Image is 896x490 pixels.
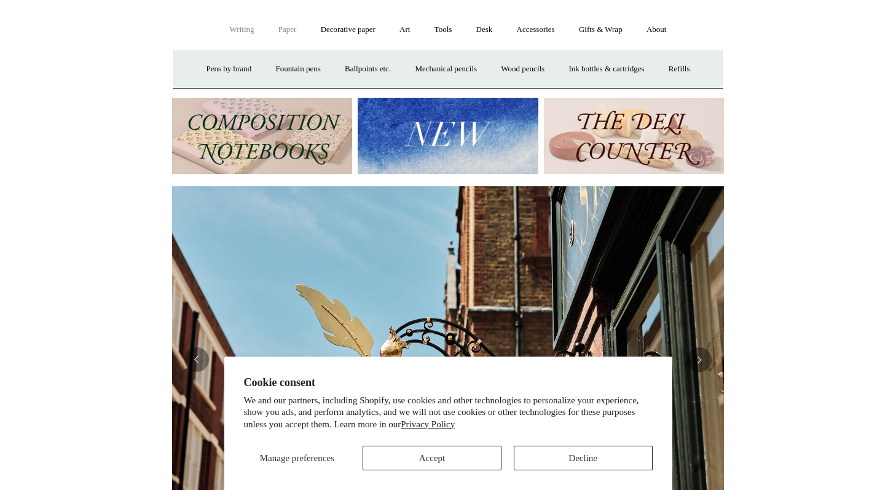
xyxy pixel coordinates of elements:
button: Previous [184,347,209,372]
a: Art [388,14,421,46]
button: Manage preferences [243,446,350,470]
a: Fountain pens [264,53,331,85]
a: Ballpoints etc. [334,53,402,85]
p: We and our partners, including Shopify, use cookies and other technologies to personalize your ex... [244,395,653,431]
img: New.jpg__PID:f73bdf93-380a-4a35-bcfe-7823039498e1 [358,98,538,175]
a: Paper [267,14,308,46]
span: Manage preferences [260,453,334,463]
a: About [635,14,678,46]
a: Ink bottles & cartridges [557,53,655,85]
a: Tools [423,14,463,46]
button: Decline [514,446,653,470]
a: Desk [465,14,504,46]
a: Gifts & Wrap [568,14,634,46]
a: Mechanical pencils [404,53,488,85]
a: Privacy Policy [401,419,455,429]
a: Pens by brand [195,53,263,85]
a: Wood pencils [490,53,556,85]
h2: Cookie consent [244,376,653,389]
a: Accessories [506,14,566,46]
img: The Deli Counter [544,98,724,175]
a: Refills [658,53,701,85]
a: Writing [219,14,265,46]
a: Decorative paper [310,14,387,46]
img: 202302 Composition ledgers.jpg__PID:69722ee6-fa44-49dd-a067-31375e5d54ec [172,98,352,175]
button: Next [687,347,712,372]
button: Accept [363,446,501,470]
